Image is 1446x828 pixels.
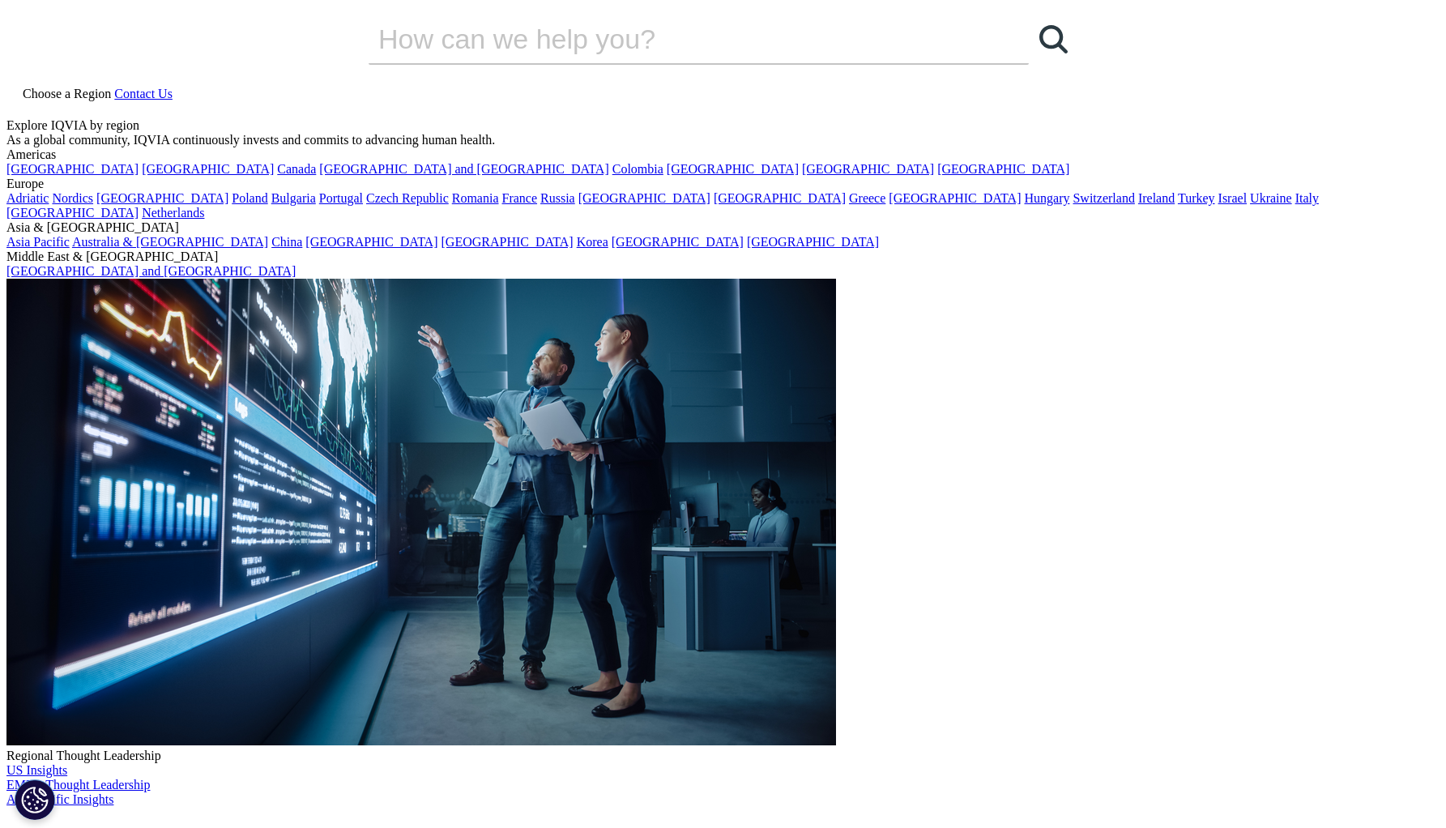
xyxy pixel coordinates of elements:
[6,162,139,176] a: [GEOGRAPHIC_DATA]
[441,235,574,249] a: [GEOGRAPHIC_DATA]
[6,206,139,220] a: [GEOGRAPHIC_DATA]
[6,133,1440,147] div: As a global community, IQVIA continuously invests and commits to advancing human health.
[277,162,316,176] a: Canada
[319,162,608,176] a: [GEOGRAPHIC_DATA] and [GEOGRAPHIC_DATA]
[849,191,885,205] a: Greece
[612,162,663,176] a: Colombia
[6,763,67,777] a: US Insights
[612,235,744,249] a: [GEOGRAPHIC_DATA]
[667,162,799,176] a: [GEOGRAPHIC_DATA]
[1178,191,1215,205] a: Turkey
[1250,191,1292,205] a: Ukraine
[1295,191,1319,205] a: Italy
[52,191,93,205] a: Nordics
[23,87,111,100] span: Choose a Region
[937,162,1069,176] a: [GEOGRAPHIC_DATA]
[271,235,302,249] a: China
[6,177,1440,191] div: Europe
[6,264,296,278] a: [GEOGRAPHIC_DATA] and [GEOGRAPHIC_DATA]
[6,792,113,806] a: Asia Pacific Insights
[6,220,1440,235] div: Asia & [GEOGRAPHIC_DATA]
[6,235,70,249] a: Asia Pacific
[114,87,173,100] a: Contact Us
[1029,15,1077,63] a: Search
[747,235,879,249] a: [GEOGRAPHIC_DATA]
[6,279,836,745] img: 2093_analyzing-data-using-big-screen-display-and-laptop.png
[366,191,449,205] a: Czech Republic
[6,191,49,205] a: Adriatic
[802,162,934,176] a: [GEOGRAPHIC_DATA]
[1024,191,1069,205] a: Hungary
[15,779,55,820] button: Cookie Settings
[232,191,267,205] a: Poland
[1218,191,1248,205] a: Israel
[578,191,710,205] a: [GEOGRAPHIC_DATA]
[96,191,228,205] a: [GEOGRAPHIC_DATA]
[6,250,1440,264] div: Middle East & [GEOGRAPHIC_DATA]
[6,778,150,792] a: EMEA Thought Leadership
[319,191,363,205] a: Portugal
[1073,191,1134,205] a: Switzerland
[369,15,983,63] input: Search
[271,191,316,205] a: Bulgaria
[142,206,204,220] a: Netherlands
[714,191,846,205] a: [GEOGRAPHIC_DATA]
[577,235,608,249] a: Korea
[142,162,274,176] a: [GEOGRAPHIC_DATA]
[452,191,499,205] a: Romania
[889,191,1021,205] a: [GEOGRAPHIC_DATA]
[540,191,575,205] a: Russia
[6,749,1440,763] div: Regional Thought Leadership
[1039,25,1068,53] svg: Search
[6,118,1440,133] div: Explore IQVIA by region
[6,147,1440,162] div: Americas
[72,235,268,249] a: Australia & [GEOGRAPHIC_DATA]
[1138,191,1175,205] a: Ireland
[502,191,538,205] a: France
[305,235,437,249] a: [GEOGRAPHIC_DATA]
